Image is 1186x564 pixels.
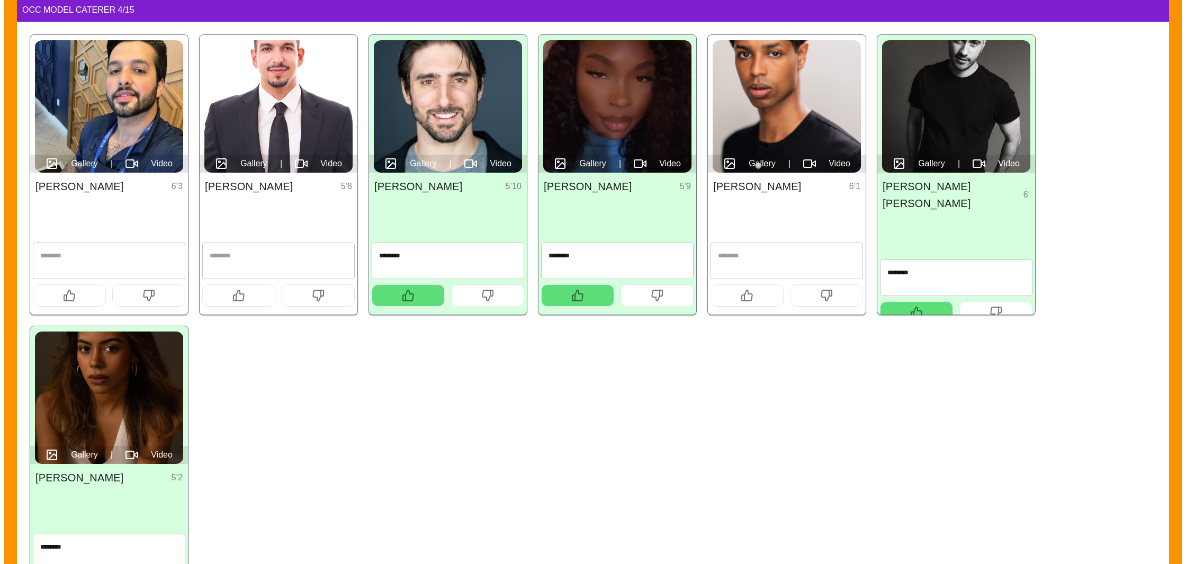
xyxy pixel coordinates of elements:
span: Video [320,157,342,170]
img: Paulo Jardim [35,40,183,173]
span: | [111,449,113,461]
p: 6 ' [1023,189,1030,201]
p: 5 ' 9 [680,180,691,193]
span: Gallery [749,157,776,170]
img: Ahmed Mohamed [713,40,861,173]
img: Rocky Perez [35,332,183,464]
span: Gallery [71,157,98,170]
h6: [PERSON_NAME] [713,178,801,195]
p: 6 ' 3 [172,180,183,193]
span: | [111,157,113,170]
span: Gallery [579,157,606,170]
p: 5 ' 8 [341,180,352,193]
h6: [PERSON_NAME] [35,469,123,486]
span: Gallery [410,157,437,170]
h6: [PERSON_NAME] [544,178,632,195]
h6: [PERSON_NAME] [PERSON_NAME] [883,178,1023,212]
p: 5 ' 10 [506,180,522,193]
span: | [958,157,960,170]
p: 6 ' 1 [849,180,860,193]
img: Carlos Peralta [204,40,353,173]
span: Gallery [71,449,98,461]
span: Gallery [918,157,945,170]
img: Dario Ladani Sanchez [882,40,1030,173]
span: Gallery [240,157,267,170]
span: Video [490,157,511,170]
span: Video [151,157,173,170]
span: Video [151,449,173,461]
span: | [280,157,282,170]
span: Video [829,157,850,170]
span: Video [659,157,681,170]
h6: [PERSON_NAME] [374,178,462,195]
h6: [PERSON_NAME] [205,178,293,195]
h6: [PERSON_NAME] [35,178,123,195]
p: 5 ' 2 [172,471,183,484]
span: | [619,157,621,170]
span: | [788,157,790,170]
img: Laurence Gonzalez [374,40,522,173]
span: Video [998,157,1020,170]
img: Tiffany Chanel [543,40,691,173]
span: | [450,157,452,170]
